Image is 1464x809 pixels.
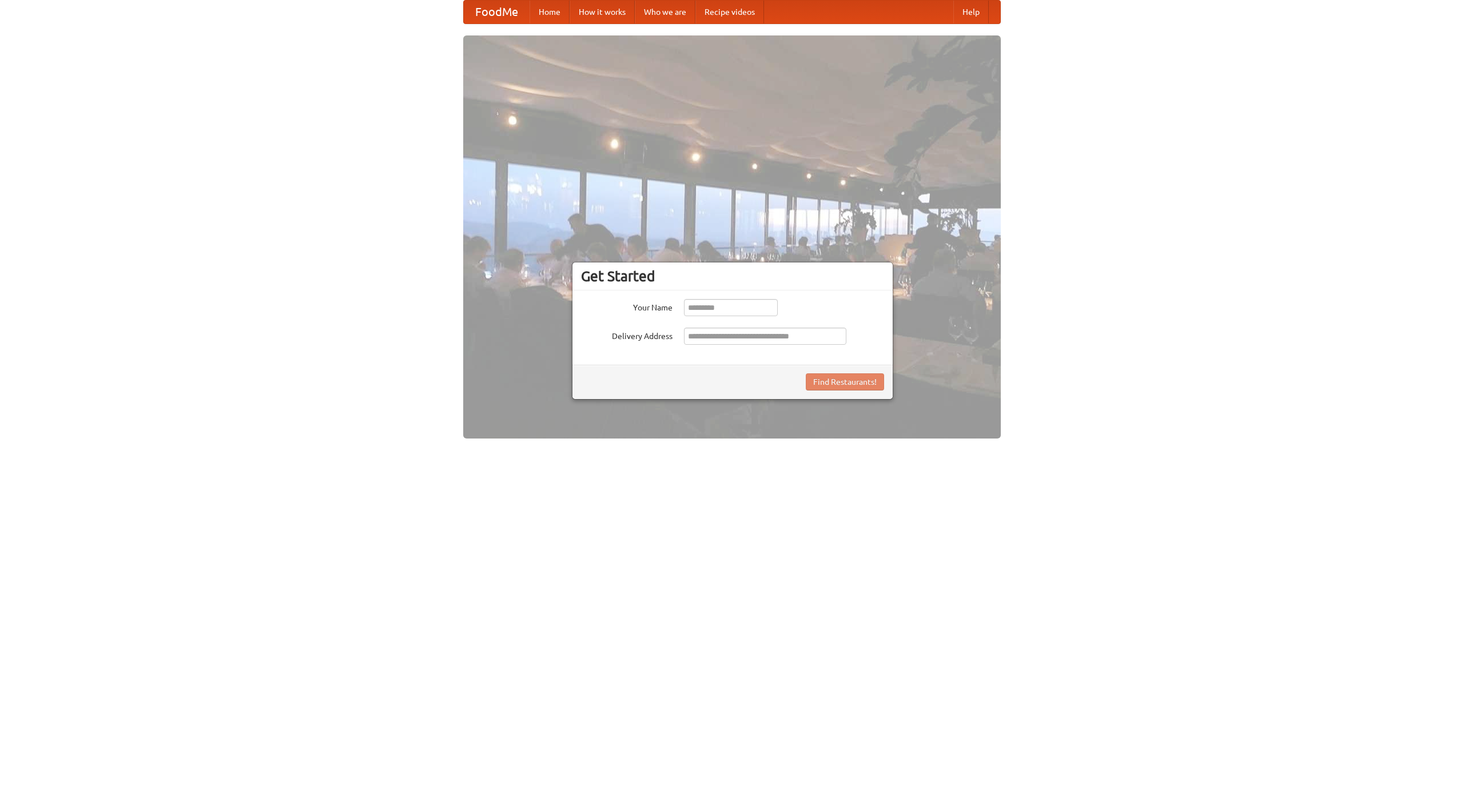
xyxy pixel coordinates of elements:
a: Recipe videos [695,1,764,23]
a: Help [953,1,989,23]
a: FoodMe [464,1,530,23]
button: Find Restaurants! [806,373,884,390]
a: How it works [570,1,635,23]
h3: Get Started [581,268,884,285]
label: Your Name [581,299,673,313]
a: Home [530,1,570,23]
label: Delivery Address [581,328,673,342]
a: Who we are [635,1,695,23]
